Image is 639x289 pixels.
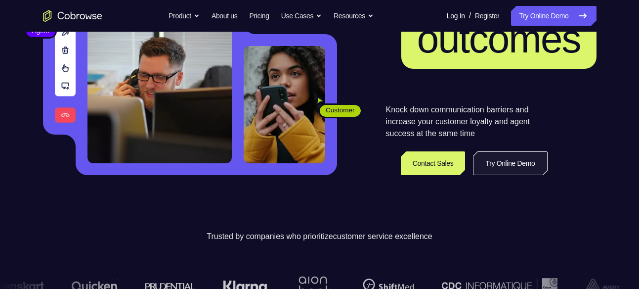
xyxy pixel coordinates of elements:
a: Go to the home page [43,10,102,22]
a: Pricing [249,6,269,26]
button: Use Cases [281,6,322,26]
button: Resources [334,6,374,26]
span: / [469,10,471,22]
a: Try Online Demo [511,6,596,26]
button: Product [169,6,200,26]
a: Contact Sales [401,151,466,175]
a: Try Online Demo [473,151,547,175]
a: Log In [447,6,465,26]
a: About us [212,6,237,26]
img: A customer holding their phone [244,46,325,163]
p: Knock down communication barriers and increase your customer loyalty and agent success at the sam... [386,104,548,140]
span: customer service excellence [333,232,432,241]
a: Register [475,6,499,26]
span: outcomes [417,17,581,61]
